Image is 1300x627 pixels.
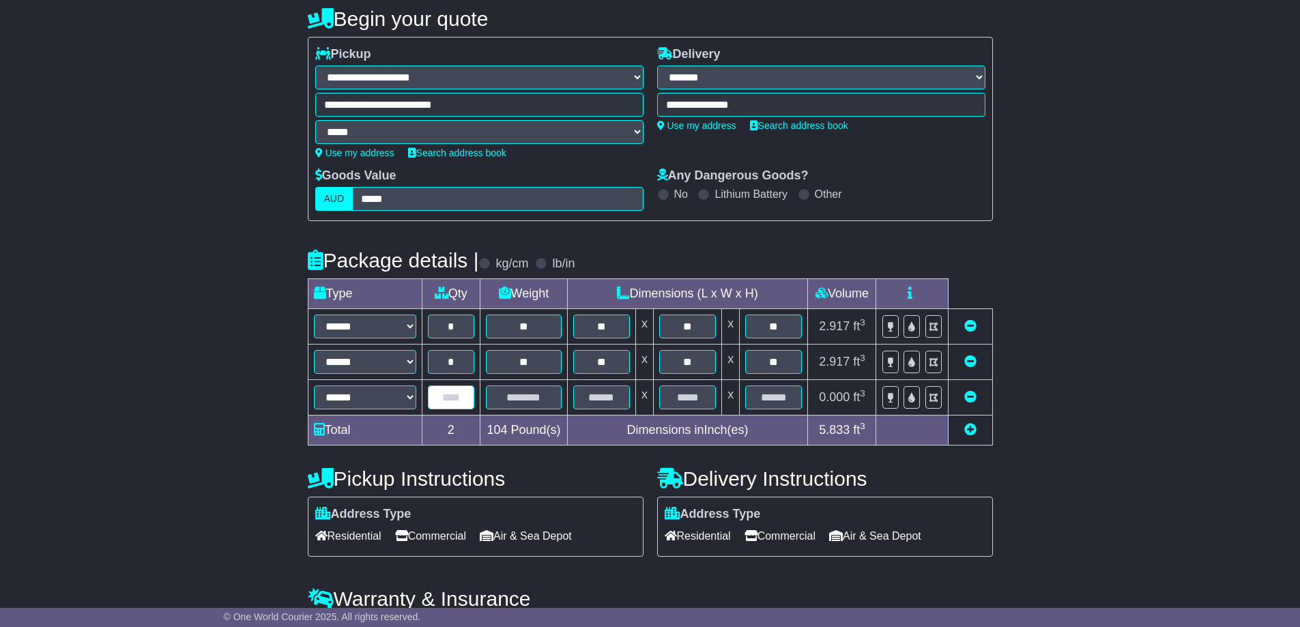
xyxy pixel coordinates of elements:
label: Pickup [315,47,371,62]
span: 2.917 [819,355,850,368]
td: Volume [808,279,876,309]
td: Dimensions in Inch(es) [567,415,808,446]
h4: Pickup Instructions [308,467,644,490]
span: Air & Sea Depot [480,525,572,546]
h4: Begin your quote [308,8,993,30]
span: ft [853,423,865,437]
td: x [722,345,740,380]
span: 104 [487,423,507,437]
span: Commercial [745,525,815,546]
sup: 3 [860,421,865,431]
td: Weight [480,279,567,309]
span: ft [853,390,865,404]
td: x [635,380,653,415]
a: Use my address [657,120,736,131]
a: Use my address [315,147,394,158]
td: Pound(s) [480,415,567,446]
a: Remove this item [964,319,977,333]
td: 2 [422,415,480,446]
td: Type [308,279,422,309]
td: Total [308,415,422,446]
span: © One World Courier 2025. All rights reserved. [224,611,421,622]
span: 0.000 [819,390,850,404]
span: Residential [315,525,381,546]
span: ft [853,355,865,368]
a: Remove this item [964,355,977,368]
label: No [674,188,688,201]
td: x [635,345,653,380]
label: Lithium Battery [714,188,788,201]
td: x [722,380,740,415]
span: 5.833 [819,423,850,437]
label: Goods Value [315,169,396,184]
td: x [635,309,653,345]
label: lb/in [552,257,575,272]
label: kg/cm [495,257,528,272]
label: Delivery [657,47,721,62]
label: Any Dangerous Goods? [657,169,809,184]
h4: Package details | [308,249,479,272]
label: Address Type [315,507,411,522]
sup: 3 [860,317,865,327]
span: Commercial [395,525,466,546]
h4: Warranty & Insurance [308,587,993,610]
label: Other [815,188,842,201]
label: AUD [315,187,353,211]
label: Address Type [665,507,761,522]
h4: Delivery Instructions [657,467,993,490]
sup: 3 [860,353,865,363]
span: 2.917 [819,319,850,333]
a: Remove this item [964,390,977,404]
a: Add new item [964,423,977,437]
span: Residential [665,525,731,546]
td: x [722,309,740,345]
a: Search address book [408,147,506,158]
sup: 3 [860,388,865,398]
a: Search address book [750,120,848,131]
td: Qty [422,279,480,309]
span: ft [853,319,865,333]
span: Air & Sea Depot [829,525,921,546]
td: Dimensions (L x W x H) [567,279,808,309]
